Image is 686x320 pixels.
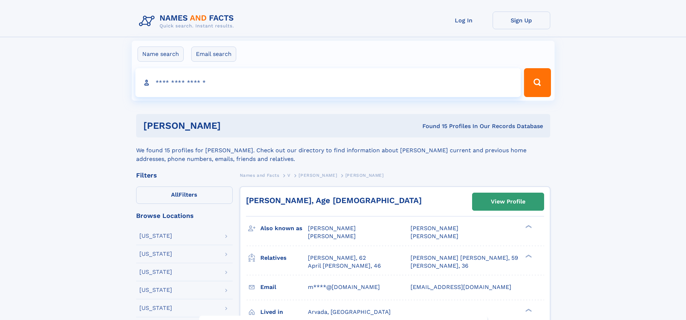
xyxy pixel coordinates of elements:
label: Name search [138,47,184,62]
a: Names and Facts [240,171,279,180]
a: Sign Up [493,12,550,29]
a: [PERSON_NAME] [299,171,337,180]
span: V [287,173,291,178]
div: Browse Locations [136,212,233,219]
div: [US_STATE] [139,251,172,257]
div: View Profile [491,193,525,210]
a: April [PERSON_NAME], 46 [308,262,381,270]
span: [PERSON_NAME] [299,173,337,178]
h3: Also known as [260,222,308,234]
span: Arvada, [GEOGRAPHIC_DATA] [308,308,391,315]
span: [PERSON_NAME] [345,173,384,178]
div: ❯ [524,224,532,229]
span: [PERSON_NAME] [411,225,458,232]
label: Filters [136,187,233,204]
h3: Relatives [260,252,308,264]
a: [PERSON_NAME], 36 [411,262,468,270]
a: Log In [435,12,493,29]
div: [US_STATE] [139,233,172,239]
input: search input [135,68,521,97]
div: ❯ [524,254,532,258]
div: ❯ [524,308,532,312]
div: Found 15 Profiles In Our Records Database [322,122,543,130]
img: Logo Names and Facts [136,12,240,31]
button: Search Button [524,68,551,97]
span: [PERSON_NAME] [308,225,356,232]
div: Filters [136,172,233,179]
h3: Email [260,281,308,293]
span: [EMAIL_ADDRESS][DOMAIN_NAME] [411,284,511,290]
div: We found 15 profiles for [PERSON_NAME]. Check out our directory to find information about [PERSON... [136,137,550,163]
h3: Lived in [260,306,308,318]
span: [PERSON_NAME] [308,233,356,240]
div: [US_STATE] [139,269,172,275]
a: [PERSON_NAME], Age [DEMOGRAPHIC_DATA] [246,196,422,205]
span: All [171,191,179,198]
h1: [PERSON_NAME] [143,121,322,130]
div: [US_STATE] [139,287,172,293]
a: [PERSON_NAME], 62 [308,254,366,262]
a: View Profile [472,193,544,210]
div: [US_STATE] [139,305,172,311]
span: [PERSON_NAME] [411,233,458,240]
label: Email search [191,47,236,62]
a: V [287,171,291,180]
a: [PERSON_NAME] [PERSON_NAME], 59 [411,254,518,262]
